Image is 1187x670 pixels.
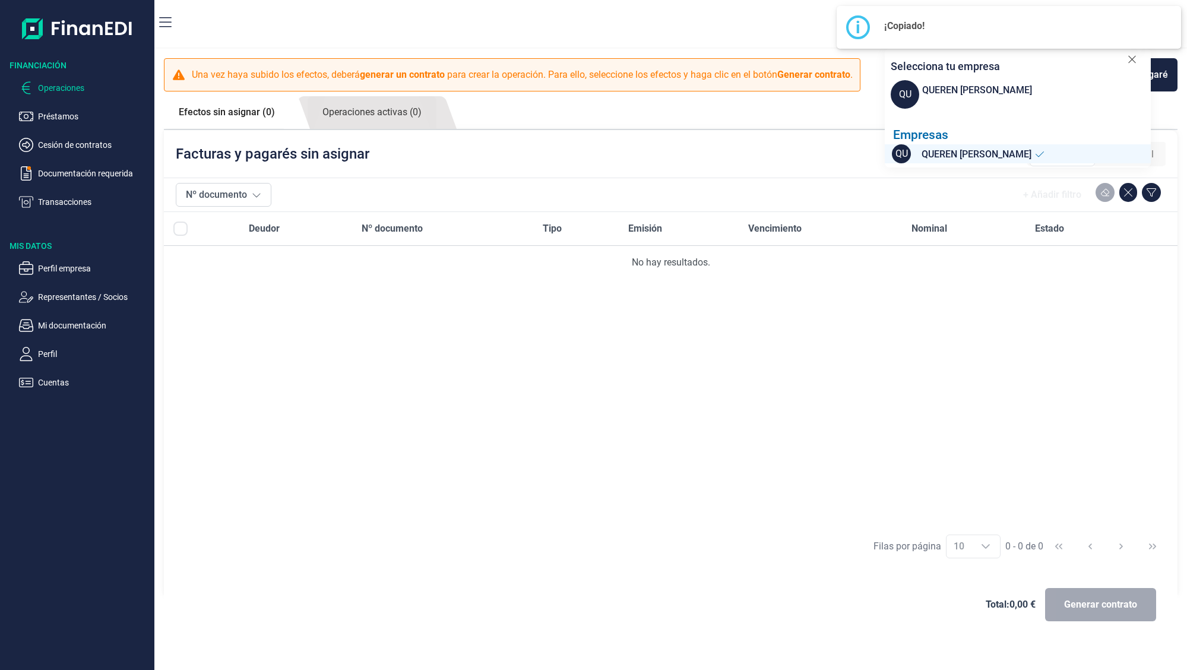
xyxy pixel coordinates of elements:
[38,347,150,361] p: Perfil
[892,144,911,163] span: QU
[38,261,150,276] p: Perfil empresa
[971,535,1000,558] div: Choose
[38,109,150,124] p: Préstamos
[176,183,271,207] button: Nº documento
[19,81,150,95] button: Operaciones
[19,109,150,124] button: Préstamos
[1107,532,1135,561] button: Next Page
[922,147,1031,162] span: QUEREN [PERSON_NAME]
[19,138,150,152] button: Cesión de contratos
[19,290,150,304] button: Representantes / Socios
[38,318,150,333] p: Mi documentación
[911,222,947,236] span: Nominal
[1138,532,1167,561] button: Last Page
[164,96,290,128] a: Efectos sin asignar (0)
[891,58,1000,74] p: Selecciona tu empresa
[22,10,133,48] img: Logo de aplicación
[249,222,280,236] span: Deudor
[19,195,150,209] button: Transacciones
[362,222,423,236] span: Nº documento
[308,96,436,129] a: Operaciones activas (0)
[1044,532,1073,561] button: First Page
[176,144,369,163] p: Facturas y pagarés sin asignar
[38,81,150,95] p: Operaciones
[38,166,150,181] p: Documentación requerida
[891,80,919,109] span: QU
[19,375,150,390] button: Cuentas
[628,222,662,236] span: Emisión
[893,128,1151,143] div: Empresas
[748,222,802,236] span: Vencimiento
[173,222,188,236] div: All items unselected
[192,68,853,82] p: Una vez haya subido los efectos, deberá para crear la operación. Para ello, seleccione los efecto...
[19,261,150,276] button: Perfil empresa
[873,539,941,554] div: Filas por página
[38,290,150,304] p: Representantes / Socios
[856,18,860,37] div: i
[1076,532,1104,561] button: Previous Page
[38,138,150,152] p: Cesión de contratos
[173,255,1168,270] div: No hay resultados.
[543,222,562,236] span: Tipo
[1005,542,1043,551] span: 0 - 0 de 0
[777,69,850,80] b: Generar contrato
[19,318,150,333] button: Mi documentación
[884,20,1162,31] h2: ¡Copiado!
[19,166,150,181] button: Documentación requerida
[986,598,1036,612] span: Total: 0,00 €
[922,83,1032,97] div: QUEREN [PERSON_NAME]
[38,375,150,390] p: Cuentas
[38,195,150,209] p: Transacciones
[19,347,150,361] button: Perfil
[360,69,445,80] b: generar un contrato
[1035,222,1064,236] span: Estado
